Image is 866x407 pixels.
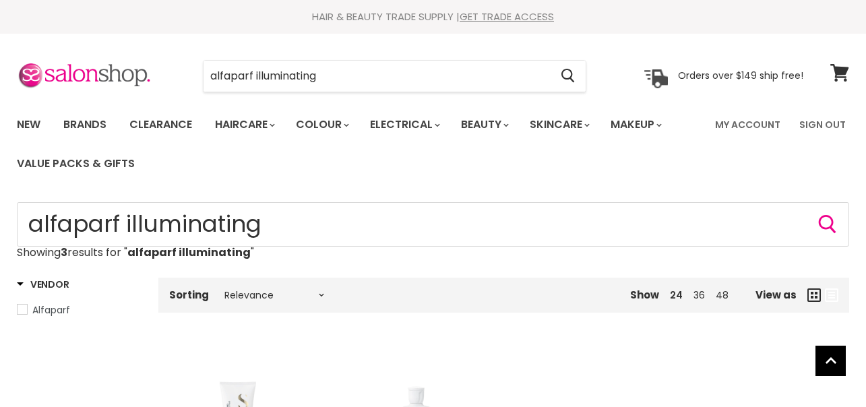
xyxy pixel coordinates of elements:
[791,111,854,139] a: Sign Out
[670,288,683,302] a: 24
[7,150,145,178] a: Value Packs & Gifts
[17,247,849,259] p: Showing results for " "
[707,111,788,139] a: My Account
[630,288,659,302] span: Show
[7,105,707,183] ul: Main menu
[203,60,586,92] form: Product
[61,245,67,260] strong: 3
[678,69,803,82] p: Orders over $149 ship free!
[286,111,357,139] a: Colour
[755,289,797,301] span: View as
[716,288,729,302] a: 48
[817,214,838,235] button: Search
[119,111,202,139] a: Clearance
[460,9,554,24] a: GET TRADE ACCESS
[17,303,142,317] a: Alfaparf
[360,111,448,139] a: Electrical
[693,288,705,302] a: 36
[17,202,849,247] input: Search
[17,202,849,247] form: Product
[205,111,283,139] a: Haircare
[520,111,598,139] a: Skincare
[550,61,586,92] button: Search
[7,111,51,139] a: New
[451,111,517,139] a: Beauty
[32,303,70,317] span: Alfaparf
[127,245,251,260] strong: alfaparf illuminating
[169,289,209,301] label: Sorting
[204,61,550,92] input: Search
[600,111,670,139] a: Makeup
[17,278,69,291] h3: Vendor
[53,111,117,139] a: Brands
